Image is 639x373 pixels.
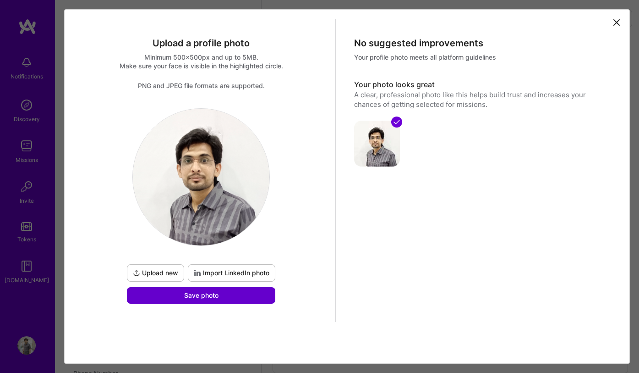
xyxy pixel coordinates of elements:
[354,80,609,90] h3: Your photo looks great
[194,268,269,278] span: Import LinkedIn photo
[74,53,328,61] div: Minimum 500x500px and up to 5MB.
[184,291,218,300] span: Save photo
[127,287,275,304] button: Save photo
[74,61,328,70] div: Make sure your face is visible in the highlighted circle.
[133,269,140,277] i: icon UploadDark
[354,121,400,167] img: avatar
[188,264,275,282] div: To import a profile photo add your LinkedIn URL to your profile.
[127,264,184,282] button: Upload new
[133,109,269,245] img: logo
[354,90,609,110] div: A clear, professional photo like this helps build trust and increases your chances of getting sel...
[133,268,178,278] span: Upload new
[354,37,609,49] div: No suggested improvements
[74,37,328,49] div: Upload a profile photo
[188,264,275,282] button: Import LinkedIn photo
[194,269,201,277] i: icon LinkedInDarkV2
[354,53,609,61] div: Your profile photo meets all platform guidelines
[125,108,277,304] div: logoUpload newImport LinkedIn photoSave photo
[74,81,328,90] div: PNG and JPEG file formats are supported.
